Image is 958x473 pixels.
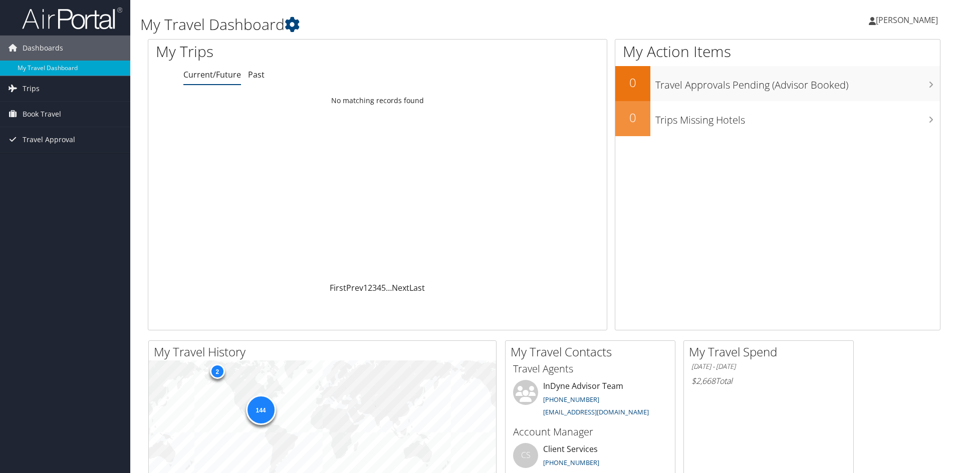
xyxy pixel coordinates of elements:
[691,375,846,386] h6: Total
[543,407,649,416] a: [EMAIL_ADDRESS][DOMAIN_NAME]
[689,343,853,360] h2: My Travel Spend
[543,395,599,404] a: [PHONE_NUMBER]
[23,36,63,61] span: Dashboards
[183,69,241,80] a: Current/Future
[691,362,846,371] h6: [DATE] - [DATE]
[248,69,265,80] a: Past
[508,380,672,421] li: InDyne Advisor Team
[368,282,372,293] a: 2
[392,282,409,293] a: Next
[691,375,715,386] span: $2,668
[615,109,650,126] h2: 0
[869,5,948,35] a: [PERSON_NAME]
[372,282,377,293] a: 3
[615,74,650,91] h2: 0
[23,76,40,101] span: Trips
[615,41,940,62] h1: My Action Items
[543,458,599,467] a: [PHONE_NUMBER]
[377,282,381,293] a: 4
[156,41,408,62] h1: My Trips
[513,362,667,376] h3: Travel Agents
[346,282,363,293] a: Prev
[381,282,386,293] a: 5
[655,73,940,92] h3: Travel Approvals Pending (Advisor Booked)
[513,425,667,439] h3: Account Manager
[615,66,940,101] a: 0Travel Approvals Pending (Advisor Booked)
[363,282,368,293] a: 1
[246,394,276,424] div: 144
[876,15,938,26] span: [PERSON_NAME]
[409,282,425,293] a: Last
[209,364,224,379] div: 2
[23,127,75,152] span: Travel Approval
[655,108,940,127] h3: Trips Missing Hotels
[154,343,496,360] h2: My Travel History
[22,7,122,30] img: airportal-logo.png
[615,101,940,136] a: 0Trips Missing Hotels
[23,102,61,127] span: Book Travel
[513,443,538,468] div: CS
[330,282,346,293] a: First
[511,343,675,360] h2: My Travel Contacts
[140,14,679,35] h1: My Travel Dashboard
[148,92,607,110] td: No matching records found
[386,282,392,293] span: …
